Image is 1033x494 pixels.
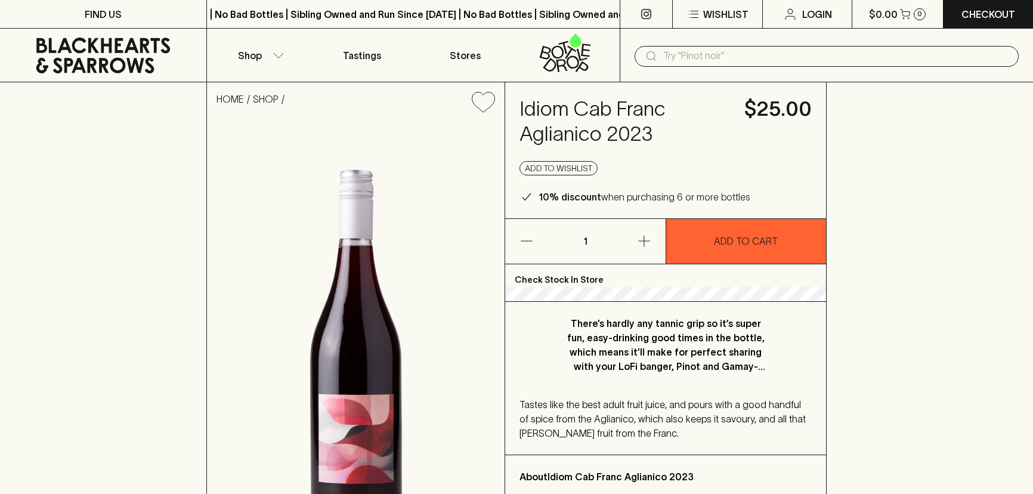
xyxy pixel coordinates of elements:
[519,161,598,175] button: Add to wishlist
[238,48,262,63] p: Shop
[714,234,778,248] p: ADD TO CART
[253,94,279,104] a: SHOP
[869,7,898,21] p: $0.00
[217,94,244,104] a: HOME
[703,7,749,21] p: Wishlist
[571,219,600,264] p: 1
[666,219,826,264] button: ADD TO CART
[207,29,310,82] button: Shop
[85,7,122,21] p: FIND US
[663,47,1009,66] input: Try "Pinot noir"
[310,29,413,82] a: Tastings
[802,7,832,21] p: Login
[539,192,601,202] b: 10% discount
[519,97,729,147] h4: Idiom Cab Franc Aglianico 2023
[917,11,922,17] p: 0
[450,48,481,63] p: Stores
[413,29,516,82] a: Stores
[744,97,812,122] h4: $25.00
[567,318,765,386] span: There’s hardly any tannic grip so it’s super fun, easy-drinking good times in the bottle, which m...
[519,470,811,484] p: About Idiom Cab Franc Aglianico 2023
[519,399,806,439] span: Tastes like the best adult fruit juice, and pours with a good handful of spice from the Aglianico...
[539,190,750,204] p: when purchasing 6 or more bottles
[343,48,381,63] p: Tastings
[505,264,825,287] p: Check Stock In Store
[467,87,500,118] button: Add to wishlist
[961,7,1015,21] p: Checkout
